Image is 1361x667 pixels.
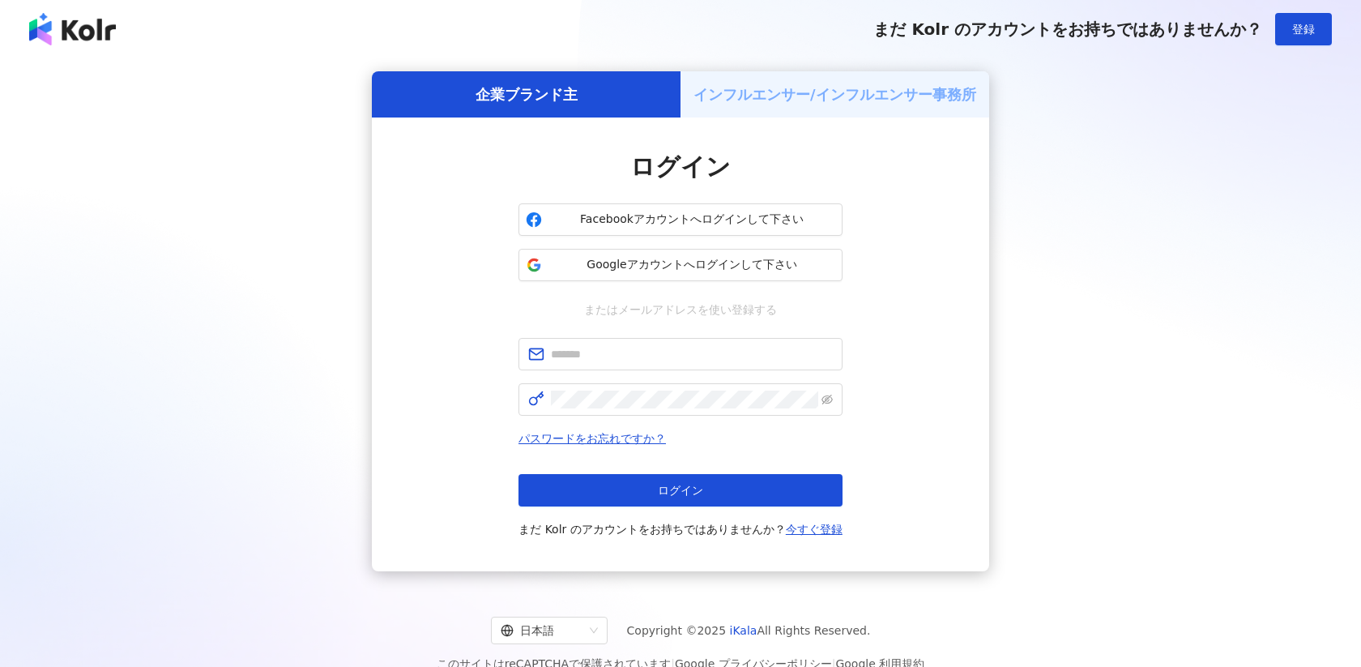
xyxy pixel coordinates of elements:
[548,257,835,273] span: Googleアカウントへログインして下さい
[573,301,788,319] span: またはメールアドレスを使い登録する
[518,432,666,445] a: パスワードをお忘れですか？
[873,19,1262,39] span: まだ Kolr のアカウントをお持ちではありませんか？
[476,84,578,105] h5: 企業ブランド主
[548,212,835,228] span: Facebookアカウントへログインして下さい
[658,484,703,497] span: ログイン
[518,474,843,507] button: ログイン
[630,152,731,181] span: ログイン
[501,618,583,643] div: 日本語
[730,624,757,637] a: iKala
[518,203,843,236] button: Facebookアカウントへログインして下さい
[1275,13,1332,45] button: 登録
[821,394,833,405] span: eye-invisible
[518,519,843,539] span: まだ Kolr のアカウントをお持ちではありませんか？
[627,621,871,640] span: Copyright © 2025 All Rights Reserved.
[693,84,976,105] h5: インフルエンサー/インフルエンサー事務所
[29,13,116,45] img: logo
[518,249,843,281] button: Googleアカウントへログインして下さい
[786,523,843,536] a: 今すぐ登録
[1292,23,1315,36] span: 登録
